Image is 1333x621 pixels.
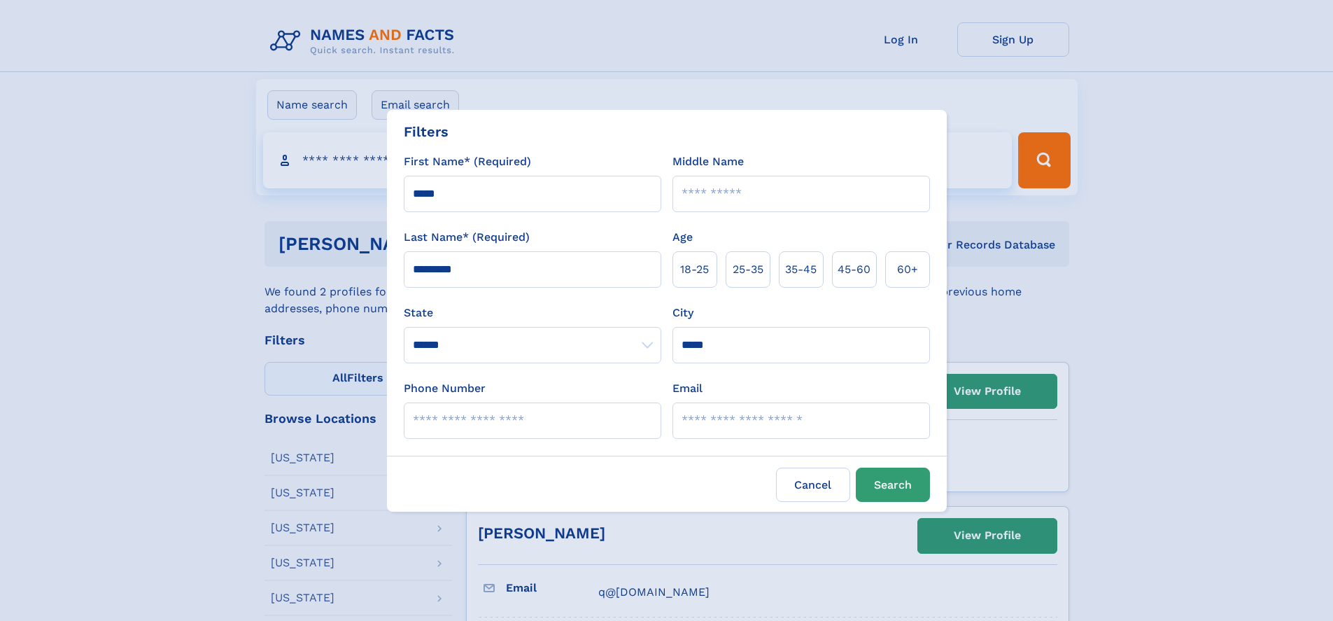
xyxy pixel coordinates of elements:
label: First Name* (Required) [404,153,531,170]
span: 25‑35 [733,261,763,278]
label: Middle Name [672,153,744,170]
label: State [404,305,661,321]
label: Age [672,229,693,246]
label: City [672,305,693,321]
button: Search [856,468,930,502]
span: 35‑45 [785,261,817,278]
span: 60+ [897,261,918,278]
span: 45‑60 [838,261,870,278]
span: 18‑25 [680,261,709,278]
label: Email [672,380,703,397]
div: Filters [404,121,449,142]
label: Last Name* (Required) [404,229,530,246]
label: Phone Number [404,380,486,397]
label: Cancel [776,468,850,502]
